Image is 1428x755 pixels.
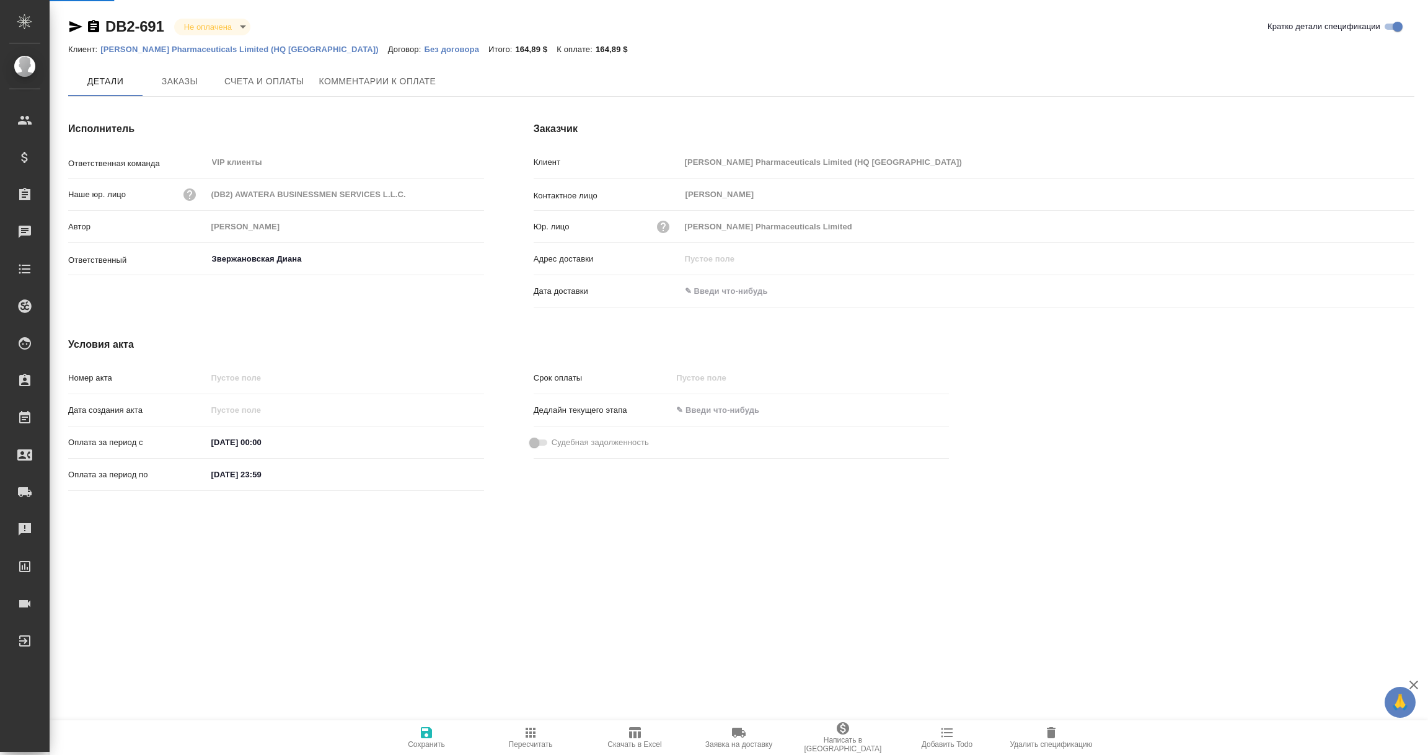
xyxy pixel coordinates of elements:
[516,45,557,54] p: 164,89 $
[207,401,315,419] input: Пустое поле
[534,253,681,265] p: Адрес доставки
[534,404,672,417] p: Дедлайн текущего этапа
[68,121,484,136] h4: Исполнитель
[319,74,436,89] span: Комментарии к оплате
[68,45,100,54] p: Клиент:
[534,285,681,298] p: Дата доставки
[180,22,236,32] button: Не оплачена
[68,188,126,201] p: Наше юр. лицо
[424,43,488,54] a: Без договора
[534,372,672,384] p: Срок оплаты
[68,19,83,34] button: Скопировать ссылку для ЯМессенджера
[68,254,207,267] p: Ответственный
[534,121,1414,136] h4: Заказчик
[68,404,207,417] p: Дата создания акта
[100,43,388,54] a: [PERSON_NAME] Pharmaceuticals Limited (HQ [GEOGRAPHIC_DATA])
[150,74,209,89] span: Заказы
[207,185,484,203] input: Пустое поле
[388,45,425,54] p: Договор:
[672,369,780,387] input: Пустое поле
[68,436,207,449] p: Оплата за период с
[672,401,780,419] input: ✎ Введи что-нибудь
[207,369,484,387] input: Пустое поле
[534,156,681,169] p: Клиент
[68,221,207,233] p: Автор
[100,45,388,54] p: [PERSON_NAME] Pharmaceuticals Limited (HQ [GEOGRAPHIC_DATA])
[552,436,649,449] span: Судебная задолженность
[557,45,596,54] p: К оплате:
[68,337,949,352] h4: Условия акта
[488,45,515,54] p: Итого:
[76,74,135,89] span: Детали
[1385,687,1416,718] button: 🙏
[681,282,789,300] input: ✎ Введи что-нибудь
[207,466,315,483] input: ✎ Введи что-нибудь
[681,153,1414,171] input: Пустое поле
[207,433,315,451] input: ✎ Введи что-нибудь
[207,218,484,236] input: Пустое поле
[534,221,570,233] p: Юр. лицо
[224,74,304,89] span: Счета и оплаты
[681,250,1414,268] input: Пустое поле
[424,45,488,54] p: Без договора
[68,469,207,481] p: Оплата за период по
[681,218,1414,236] input: Пустое поле
[596,45,637,54] p: 164,89 $
[68,157,207,170] p: Ответственная команда
[86,19,101,34] button: Скопировать ссылку
[105,18,164,35] a: DB2-691
[534,190,681,202] p: Контактное лицо
[1390,689,1411,715] span: 🙏
[174,19,250,35] div: Не оплачена
[1267,20,1380,33] span: Кратко детали спецификации
[477,258,480,260] button: Open
[68,372,207,384] p: Номер акта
